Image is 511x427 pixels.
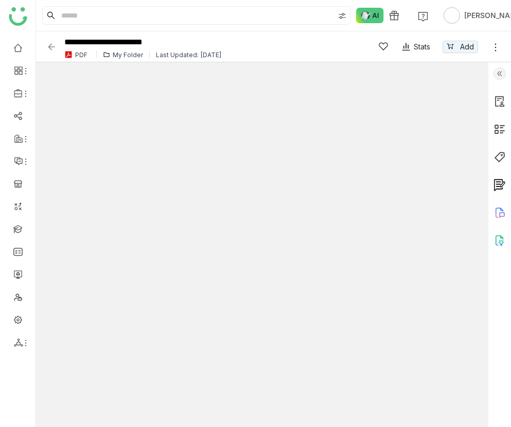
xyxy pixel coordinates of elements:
[444,7,460,24] img: avatar
[156,51,222,59] div: Last Updated: [DATE]
[75,51,87,59] div: PDF
[9,7,27,26] img: logo
[401,41,430,52] div: Stats
[46,42,57,52] img: back
[418,11,428,22] img: help.svg
[103,51,110,58] img: folder.svg
[338,12,346,20] img: search-type.svg
[64,50,73,59] img: pdf.svg
[401,42,411,52] img: stats.svg
[113,51,143,59] div: My Folder
[460,41,474,53] span: Add
[443,41,478,53] button: Add
[356,8,384,23] img: ask-buddy-normal.svg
